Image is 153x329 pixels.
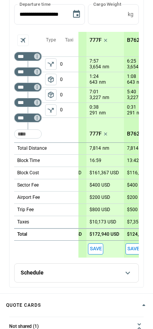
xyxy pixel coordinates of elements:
p: $7,351 USD [127,219,151,225]
p: 777F [90,131,102,137]
p: 7:01 [90,89,99,95]
div: Too short [14,52,42,61]
p: 1:24 [90,74,99,79]
p: 3,227 [90,94,101,101]
h6: Not shared (1) [9,324,39,329]
label: Departure time [20,1,51,7]
p: Airport Fee [17,194,40,201]
div: Too short [14,83,42,92]
p: kg [128,11,133,18]
p: 0 [60,88,78,103]
div: Too short [14,98,42,107]
p: nm [103,145,109,152]
p: $800 USD [90,207,110,213]
p: B762 [127,37,140,43]
p: 777F [90,37,102,43]
p: 13:42 [127,158,139,164]
p: 7:57 [90,58,99,64]
p: 6:25 [127,58,136,64]
button: Save [125,243,141,255]
span: Aircraft selection [17,35,29,46]
div: Too short [14,67,42,76]
button: left aligned [45,58,57,70]
p: Total Distance [17,145,47,152]
span: Type of sector [45,104,57,116]
button: left aligned [45,74,57,85]
p: $400 USD [127,182,148,188]
p: nm [103,64,109,70]
p: 16:59 [90,158,101,164]
p: nm [99,79,106,86]
p: $500 USD [127,207,148,213]
p: nm [137,110,143,116]
p: 5:40 [127,89,136,95]
p: nm [99,110,106,116]
p: 0 [60,72,78,87]
p: $161,367 USD [90,170,119,176]
p: 0:38 [90,104,99,110]
p: 3,654 [127,64,138,70]
span: Type of sector [45,58,57,70]
button: Choose date, selected date is Aug 12, 2025 [69,7,84,22]
p: $200 USD [90,195,110,200]
p: 0 [60,57,78,72]
p: $400 USD [90,182,110,188]
p: 3,227 [127,94,138,101]
p: Schedule [21,269,44,276]
p: nm [137,79,143,86]
span: Type of sector [45,74,57,85]
p: $10,173 USD [90,219,116,225]
button: left aligned [45,89,57,101]
div: scrollable content [78,32,139,258]
span: Type of sector [45,89,57,101]
p: 7,814 [90,145,101,151]
label: Cargo Weight [93,1,121,7]
span: package_2 [47,91,55,99]
div: Too short [14,113,42,122]
p: 643 [127,79,135,86]
button: Schedule [15,264,138,282]
p: 643 [90,79,98,86]
button: Save [88,243,103,255]
p: Block Cost [17,170,39,176]
p: 1:08 [127,74,136,79]
div: Too short [14,129,42,139]
p: $200 USD [127,195,148,200]
p: 3,654 [90,64,101,70]
h6: Total [17,232,27,237]
p: 291 [90,110,98,116]
p: 7,814 [127,145,138,151]
span: package_2 [47,76,55,83]
p: 291 [127,110,135,116]
p: Sector Fee [17,182,39,188]
p: Taxes [17,219,29,225]
p: Trip Fee [17,207,34,213]
p: nm [103,94,109,101]
p: Block Time [17,157,40,164]
p: B762 [127,131,140,137]
p: Type [46,37,56,43]
span: Save this aircraft quote and copy details to clipboard [125,243,141,255]
p: Taxi [65,37,73,43]
span: Save this aircraft quote and copy details to clipboard [88,243,103,255]
p: $172,940 USD [90,231,119,237]
p: 0:31 [127,104,136,110]
h4: Quote cards [6,304,41,307]
p: 0 [60,103,78,117]
button: left aligned [45,104,57,116]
